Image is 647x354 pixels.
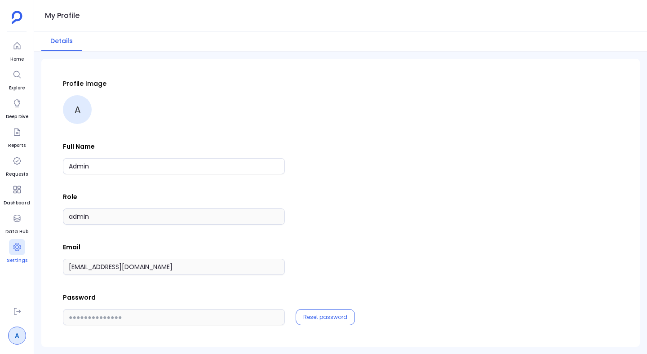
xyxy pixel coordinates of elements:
[63,309,285,325] input: ●●●●●●●●●●●●●●
[8,327,26,345] a: A
[9,56,25,63] span: Home
[4,181,30,207] a: Dashboard
[63,208,285,225] input: Role
[8,142,26,149] span: Reports
[63,158,285,174] input: Full Name
[63,142,618,151] p: Full Name
[7,239,27,264] a: Settings
[5,210,28,235] a: Data Hub
[5,228,28,235] span: Data Hub
[63,243,618,252] p: Email
[7,257,27,264] span: Settings
[41,32,82,51] button: Details
[9,84,25,92] span: Explore
[63,293,618,302] p: Password
[9,66,25,92] a: Explore
[8,124,26,149] a: Reports
[9,38,25,63] a: Home
[45,9,80,22] h1: My Profile
[63,95,92,124] div: A
[63,192,618,201] p: Role
[63,259,285,275] input: Email
[6,95,28,120] a: Deep Dive
[6,153,28,178] a: Requests
[63,79,618,88] p: Profile Image
[303,314,347,321] button: Reset password
[6,113,28,120] span: Deep Dive
[12,11,22,24] img: petavue logo
[4,199,30,207] span: Dashboard
[6,171,28,178] span: Requests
